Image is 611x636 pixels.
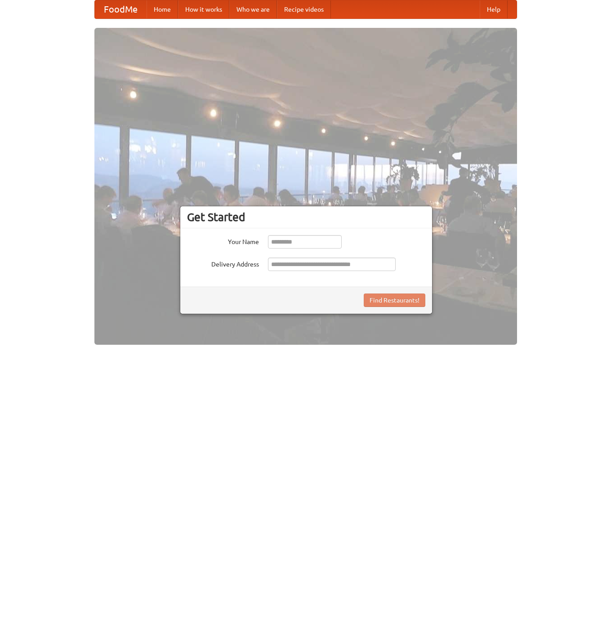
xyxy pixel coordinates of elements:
[187,210,425,224] h3: Get Started
[277,0,331,18] a: Recipe videos
[187,235,259,246] label: Your Name
[178,0,229,18] a: How it works
[95,0,147,18] a: FoodMe
[147,0,178,18] a: Home
[364,294,425,307] button: Find Restaurants!
[187,258,259,269] label: Delivery Address
[480,0,508,18] a: Help
[229,0,277,18] a: Who we are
